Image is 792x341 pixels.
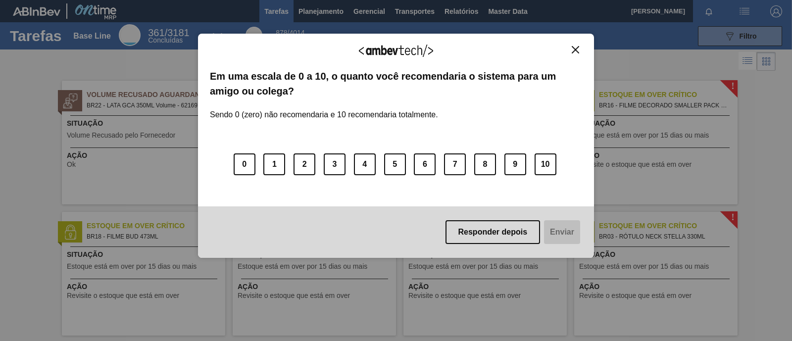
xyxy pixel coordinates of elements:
[414,153,436,175] button: 6
[210,98,438,119] label: Sendo 0 (zero) não recomendaria e 10 recomendaria totalmente.
[504,153,526,175] button: 9
[354,153,376,175] button: 4
[444,153,466,175] button: 7
[572,46,579,53] img: Close
[294,153,315,175] button: 2
[359,45,433,57] img: Logo Ambevtech
[263,153,285,175] button: 1
[569,46,582,54] button: Close
[445,220,541,244] button: Responder depois
[384,153,406,175] button: 5
[234,153,255,175] button: 0
[535,153,556,175] button: 10
[474,153,496,175] button: 8
[324,153,346,175] button: 3
[210,69,582,99] label: Em uma escala de 0 a 10, o quanto você recomendaria o sistema para um amigo ou colega?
